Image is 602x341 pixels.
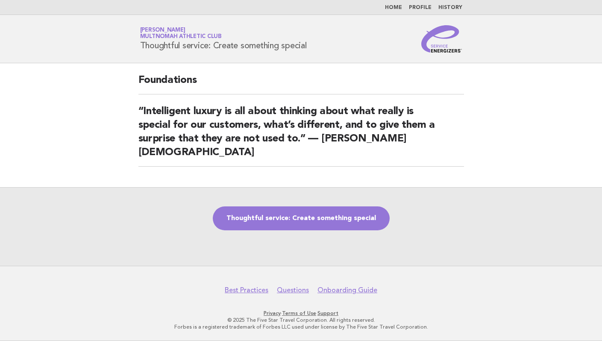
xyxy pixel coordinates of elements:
[140,28,307,50] h1: Thoughtful service: Create something special
[277,286,309,294] a: Questions
[140,27,222,39] a: [PERSON_NAME]Multnomah Athletic Club
[264,310,281,316] a: Privacy
[317,310,338,316] a: Support
[40,317,563,323] p: © 2025 The Five Star Travel Corporation. All rights reserved.
[225,286,268,294] a: Best Practices
[213,206,390,230] a: Thoughtful service: Create something special
[409,5,432,10] a: Profile
[317,286,377,294] a: Onboarding Guide
[282,310,316,316] a: Terms of Use
[138,73,464,94] h2: Foundations
[140,34,222,40] span: Multnomah Athletic Club
[438,5,462,10] a: History
[138,105,464,167] h2: “Intelligent luxury is all about thinking about what really is special for our customers, what’s ...
[40,323,563,330] p: Forbes is a registered trademark of Forbes LLC used under license by The Five Star Travel Corpora...
[421,25,462,53] img: Service Energizers
[385,5,402,10] a: Home
[40,310,563,317] p: · ·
